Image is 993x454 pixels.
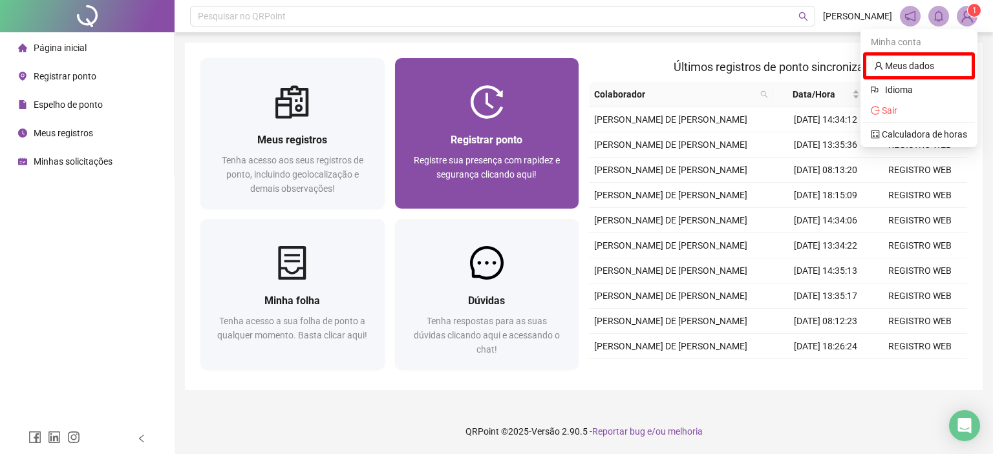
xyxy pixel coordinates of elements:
[778,132,873,158] td: [DATE] 13:35:36
[873,309,967,334] td: REGISTRO WEB
[67,431,80,444] span: instagram
[34,71,96,81] span: Registrar ponto
[778,107,873,132] td: [DATE] 14:34:12
[594,215,747,225] span: [PERSON_NAME] DE [PERSON_NAME]
[594,190,747,200] span: [PERSON_NAME] DE [PERSON_NAME]
[257,134,327,146] span: Meus registros
[871,106,880,115] span: logout
[594,341,747,351] span: [PERSON_NAME] DE [PERSON_NAME]
[137,434,146,443] span: left
[175,409,993,454] footer: QRPoint © 2025 - 2.90.5 -
[451,134,522,146] span: Registrar ponto
[873,359,967,384] td: REGISTRO WEB
[873,158,967,183] td: REGISTRO WEB
[873,284,967,309] td: REGISTRO WEB
[957,6,977,26] img: 93472
[823,9,892,23] span: [PERSON_NAME]
[798,12,808,21] span: search
[873,208,967,233] td: REGISTRO WEB
[972,6,977,15] span: 1
[200,219,385,369] a: Minha folhaTenha acesso a sua folha de ponto a qualquer momento. Basta clicar aqui!
[468,294,505,307] span: Dúvidas
[863,32,975,52] div: Minha conta
[395,58,579,209] a: Registrar pontoRegistre sua presença com rapidez e segurança clicando aqui!
[871,83,880,97] span: flag
[594,316,747,326] span: [PERSON_NAME] DE [PERSON_NAME]
[773,82,865,107] th: Data/Hora
[874,61,934,71] a: user Meus dados
[34,99,103,110] span: Espelho de ponto
[594,139,747,150] span: [PERSON_NAME] DE [PERSON_NAME]
[778,359,873,384] td: [DATE] 14:29:54
[873,258,967,284] td: REGISTRO WEB
[760,90,768,98] span: search
[885,83,959,97] span: Idioma
[778,309,873,334] td: [DATE] 08:12:23
[222,155,363,194] span: Tenha acesso aos seus registros de ponto, incluindo geolocalização e demais observações!
[18,72,27,81] span: environment
[395,219,579,369] a: DúvidasTenha respostas para as suas dúvidas clicando aqui e acessando o chat!
[674,60,882,74] span: Últimos registros de ponto sincronizados
[592,426,703,437] span: Reportar bug e/ou melhoria
[200,58,385,209] a: Meus registrosTenha acesso aos seus registros de ponto, incluindo geolocalização e demais observa...
[778,334,873,359] td: [DATE] 18:26:24
[778,284,873,309] td: [DATE] 13:35:17
[594,87,755,101] span: Colaborador
[778,183,873,208] td: [DATE] 18:15:09
[949,410,980,441] div: Open Intercom Messenger
[778,87,849,101] span: Data/Hora
[414,316,560,355] span: Tenha respostas para as suas dúvidas clicando aqui e acessando o chat!
[873,233,967,258] td: REGISTRO WEB
[414,155,560,180] span: Registre sua presença com rapidez e segurança clicando aqui!
[48,431,61,444] span: linkedin
[594,165,747,175] span: [PERSON_NAME] DE [PERSON_NAME]
[34,128,93,138] span: Meus registros
[594,291,747,301] span: [PERSON_NAME] DE [PERSON_NAME]
[873,183,967,208] td: REGISTRO WEB
[778,258,873,284] td: [DATE] 14:35:13
[594,240,747,251] span: [PERSON_NAME] DE [PERSON_NAME]
[531,426,560,437] span: Versão
[904,10,916,22] span: notification
[18,129,27,138] span: clock-circle
[34,43,87,53] span: Página inicial
[758,85,771,104] span: search
[882,105,897,116] span: Sair
[873,334,967,359] td: REGISTRO WEB
[778,233,873,258] td: [DATE] 13:34:22
[217,316,367,340] span: Tenha acesso a sua folha de ponto a qualquer momento. Basta clicar aqui!
[264,294,320,307] span: Minha folha
[18,100,27,109] span: file
[594,114,747,125] span: [PERSON_NAME] DE [PERSON_NAME]
[778,158,873,183] td: [DATE] 08:13:20
[28,431,41,444] span: facebook
[933,10,945,22] span: bell
[18,43,27,52] span: home
[18,157,27,166] span: schedule
[778,208,873,233] td: [DATE] 14:34:06
[594,265,747,276] span: [PERSON_NAME] DE [PERSON_NAME]
[968,4,981,17] sup: Atualize o seu contato no menu Meus Dados
[34,156,112,167] span: Minhas solicitações
[871,129,967,139] a: calculator Calculadora de horas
